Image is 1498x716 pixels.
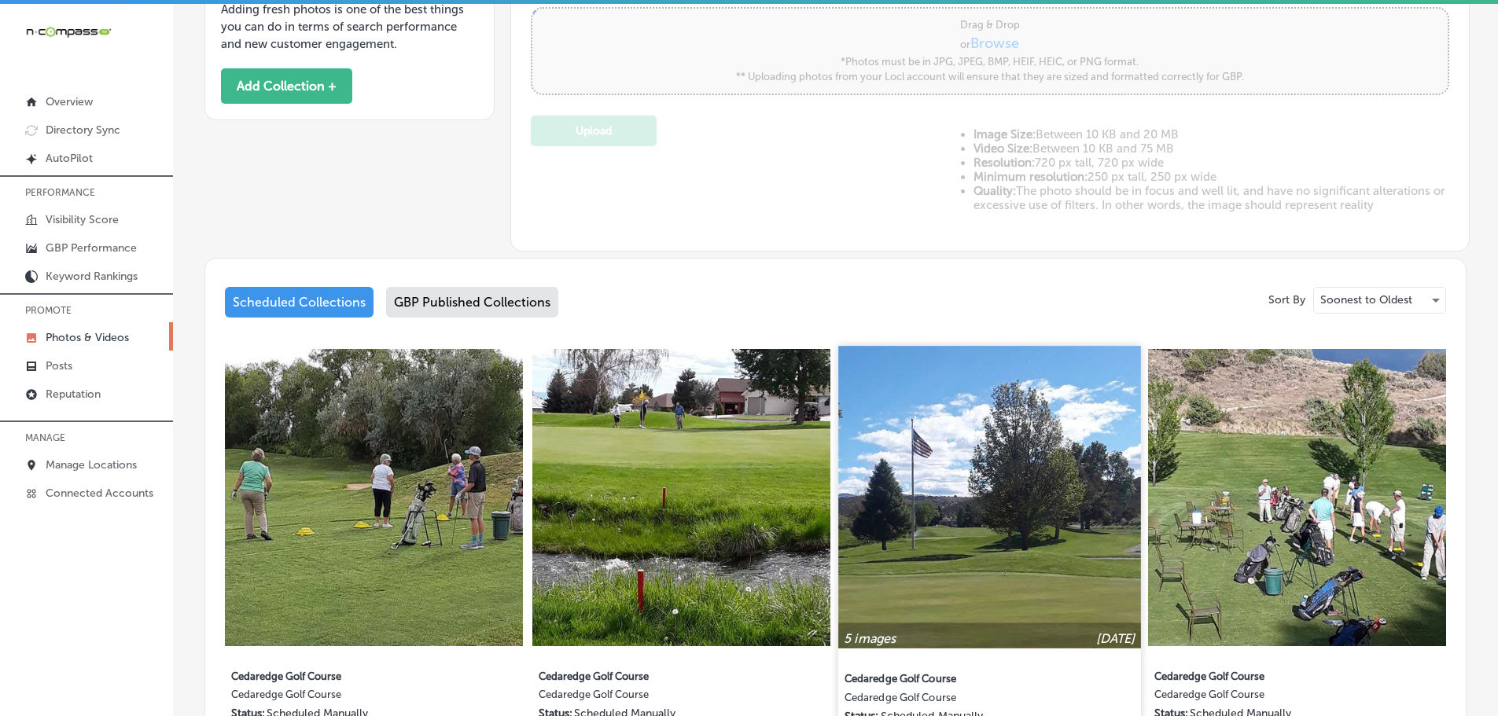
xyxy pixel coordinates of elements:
img: Collection thumbnail [1148,349,1446,647]
p: Posts [46,359,72,373]
div: GBP Published Collections [386,287,558,318]
label: Cedaredge Golf Course [1154,661,1379,688]
p: Reputation [46,387,101,401]
div: Scheduled Collections [225,287,374,318]
p: Directory Sync [46,123,120,137]
img: Collection thumbnail [532,349,830,647]
img: Collection thumbnail [225,349,523,647]
p: GBP Performance [46,241,137,255]
p: [DATE] [1096,630,1135,645]
p: Connected Accounts [46,487,153,500]
p: AutoPilot [46,152,93,165]
div: Soonest to Oldest [1314,288,1445,313]
p: Soonest to Oldest [1320,292,1412,307]
label: Cedaredge Golf Course [231,688,456,707]
p: 5 images [844,630,896,645]
label: Cedaredge Golf Course [231,661,456,688]
p: Manage Locations [46,458,137,472]
label: Cedaredge Golf Course [539,661,764,688]
p: Keyword Rankings [46,270,138,283]
p: Overview [46,95,93,108]
label: Cedaredge Golf Course [1154,688,1379,707]
p: Photos & Videos [46,331,129,344]
img: 660ab0bf-5cc7-4cb8-ba1c-48b5ae0f18e60NCTV_CLogo_TV_Black_-500x88.png [25,24,112,39]
p: Sort By [1268,293,1305,307]
label: Cedaredge Golf Course [845,691,1073,709]
label: Cedaredge Golf Course [845,663,1073,691]
img: Collection thumbnail [838,346,1140,648]
p: Adding fresh photos is one of the best things you can do in terms of search performance and new c... [221,1,478,53]
button: Add Collection + [221,68,352,104]
p: Visibility Score [46,213,119,226]
label: Cedaredge Golf Course [539,688,764,707]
